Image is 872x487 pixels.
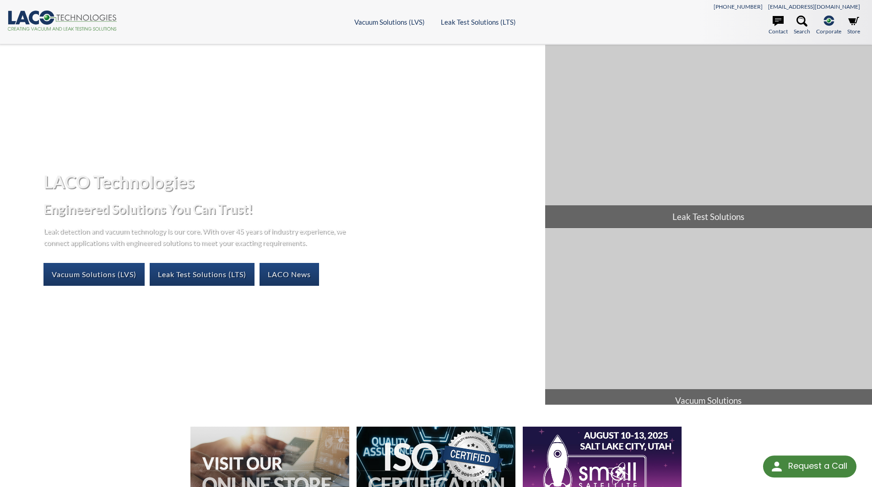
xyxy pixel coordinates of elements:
a: Leak Test Solutions [545,45,872,228]
div: Request a Call [788,455,847,476]
p: Leak detection and vacuum technology is our core. With over 45 years of industry experience, we c... [43,225,350,248]
span: Leak Test Solutions [545,205,872,228]
span: Vacuum Solutions [545,389,872,412]
a: [EMAIL_ADDRESS][DOMAIN_NAME] [768,3,860,10]
a: [PHONE_NUMBER] [714,3,763,10]
span: Corporate [816,27,841,36]
h1: LACO Technologies [43,171,537,193]
a: Vacuum Solutions [545,229,872,412]
a: Vacuum Solutions (LVS) [354,18,425,26]
a: Search [794,16,810,36]
div: Request a Call [763,455,856,477]
a: Contact [769,16,788,36]
a: Vacuum Solutions (LVS) [43,263,145,286]
a: Leak Test Solutions (LTS) [150,263,255,286]
img: round button [769,459,784,474]
a: Leak Test Solutions (LTS) [441,18,516,26]
a: Store [847,16,860,36]
h2: Engineered Solutions You Can Trust! [43,201,537,218]
a: LACO News [260,263,319,286]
